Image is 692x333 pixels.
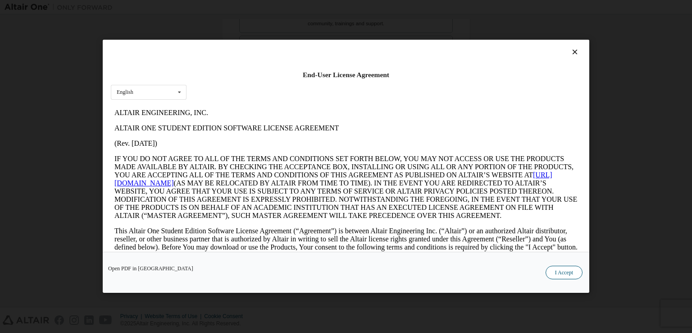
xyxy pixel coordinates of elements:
[4,19,467,27] p: ALTAIR ONE STUDENT EDITION SOFTWARE LICENSE AGREEMENT
[111,70,581,79] div: End-User License Agreement
[4,50,467,115] p: IF YOU DO NOT AGREE TO ALL OF THE TERMS AND CONDITIONS SET FORTH BELOW, YOU MAY NOT ACCESS OR USE...
[4,122,467,154] p: This Altair One Student Edition Software License Agreement (“Agreement”) is between Altair Engine...
[4,34,467,42] p: (Rev. [DATE])
[4,4,467,12] p: ALTAIR ENGINEERING, INC.
[117,90,133,95] div: English
[108,266,193,272] a: Open PDF in [GEOGRAPHIC_DATA]
[546,266,583,280] button: I Accept
[4,66,442,82] a: [URL][DOMAIN_NAME]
